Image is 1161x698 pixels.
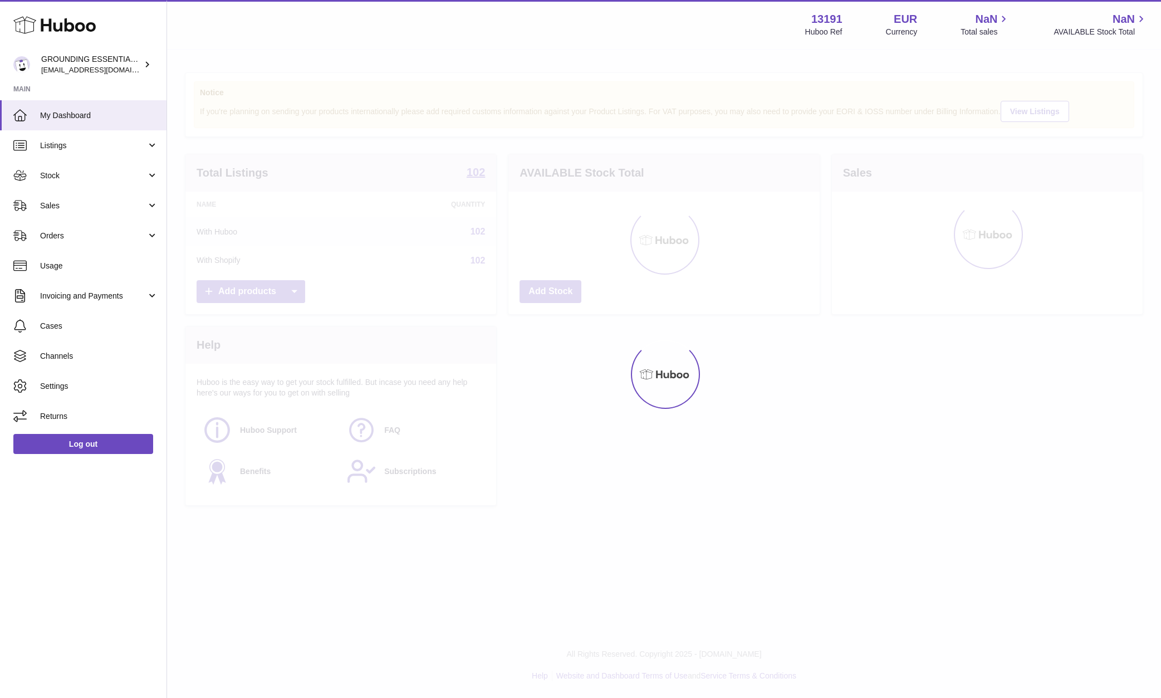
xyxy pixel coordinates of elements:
span: Total sales [961,27,1010,37]
div: Huboo Ref [805,27,842,37]
strong: 13191 [811,12,842,27]
span: Cases [40,321,158,331]
a: NaN Total sales [961,12,1010,37]
a: NaN AVAILABLE Stock Total [1054,12,1148,37]
span: My Dashboard [40,110,158,121]
span: Orders [40,231,146,241]
img: espenwkopperud@gmail.com [13,56,30,73]
strong: EUR [894,12,917,27]
a: Log out [13,434,153,454]
span: Usage [40,261,158,271]
span: NaN [1113,12,1135,27]
span: Sales [40,201,146,211]
div: Currency [886,27,918,37]
span: NaN [975,12,997,27]
span: Returns [40,411,158,422]
span: [EMAIL_ADDRESS][DOMAIN_NAME] [41,65,164,74]
span: Invoicing and Payments [40,291,146,301]
div: GROUNDING ESSENTIALS INTERNATIONAL SLU [41,54,141,75]
span: AVAILABLE Stock Total [1054,27,1148,37]
span: Settings [40,381,158,392]
span: Stock [40,170,146,181]
span: Channels [40,351,158,362]
span: Listings [40,140,146,151]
